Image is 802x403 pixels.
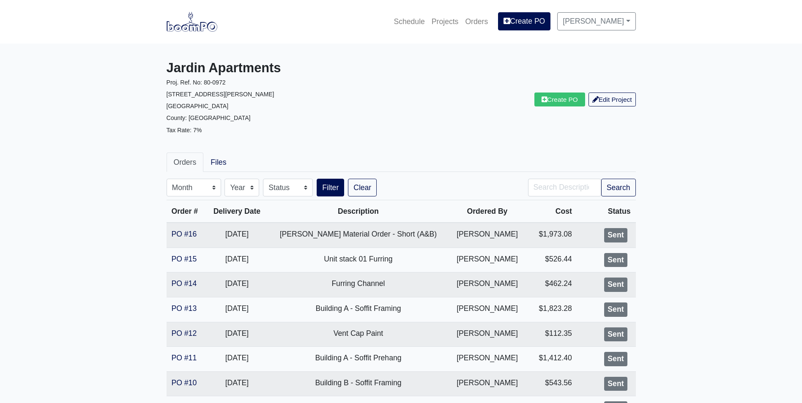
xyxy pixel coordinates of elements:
td: [PERSON_NAME] [449,371,526,396]
a: Projects [428,12,462,31]
a: PO #13 [172,304,197,313]
h3: Jardin Apartments [167,60,395,76]
div: Sent [604,377,627,391]
th: Description [268,200,449,223]
td: [PERSON_NAME] [449,272,526,297]
small: [STREET_ADDRESS][PERSON_NAME] [167,91,274,98]
td: Furring Channel [268,272,449,297]
td: $1,823.28 [526,297,577,322]
td: [PERSON_NAME] Material Order - Short (A&B) [268,223,449,248]
td: [DATE] [206,248,268,272]
td: [PERSON_NAME] [449,322,526,347]
td: [DATE] [206,223,268,248]
a: Create PO [498,12,550,30]
a: Schedule [390,12,428,31]
img: boomPO [167,12,217,31]
td: $1,412.40 [526,347,577,372]
a: PO #10 [172,378,197,387]
a: Files [203,152,233,172]
td: $462.24 [526,272,577,297]
td: Unit stack 01 Furring [268,248,449,272]
a: Clear [348,179,377,196]
th: Order # [167,200,206,223]
small: Proj. Ref. No: 80-0972 [167,79,226,86]
td: Building A - Soffit Prehang [268,347,449,372]
a: PO #11 [172,354,197,362]
button: Search [601,179,636,196]
div: Sent [604,302,627,317]
a: Orders [462,12,491,31]
td: [PERSON_NAME] [449,248,526,272]
td: $543.56 [526,371,577,396]
td: [DATE] [206,322,268,347]
div: Sent [604,352,627,366]
td: Building A - Soffit Framing [268,297,449,322]
th: Cost [526,200,577,223]
td: [PERSON_NAME] [449,297,526,322]
td: $1,973.08 [526,223,577,248]
small: Tax Rate: 7% [167,127,202,133]
div: Sent [604,278,627,292]
th: Delivery Date [206,200,268,223]
input: Search [528,179,601,196]
td: [PERSON_NAME] [449,347,526,372]
a: Orders [167,152,204,172]
button: Filter [317,179,344,196]
td: $526.44 [526,248,577,272]
div: Sent [604,253,627,267]
td: $112.35 [526,322,577,347]
td: [DATE] [206,297,268,322]
a: Create PO [534,93,585,106]
td: [PERSON_NAME] [449,223,526,248]
a: Edit Project [588,93,636,106]
td: Vent Cap Paint [268,322,449,347]
th: Status [577,200,636,223]
small: [GEOGRAPHIC_DATA] [167,103,229,109]
div: Sent [604,327,627,342]
td: [DATE] [206,347,268,372]
a: [PERSON_NAME] [557,12,635,30]
a: PO #14 [172,279,197,288]
th: Ordered By [449,200,526,223]
td: [DATE] [206,272,268,297]
td: [DATE] [206,371,268,396]
div: Sent [604,228,627,242]
td: Building B - Soffit Framing [268,371,449,396]
a: PO #16 [172,230,197,238]
small: County: [GEOGRAPHIC_DATA] [167,114,251,121]
a: PO #15 [172,255,197,263]
a: PO #12 [172,329,197,338]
